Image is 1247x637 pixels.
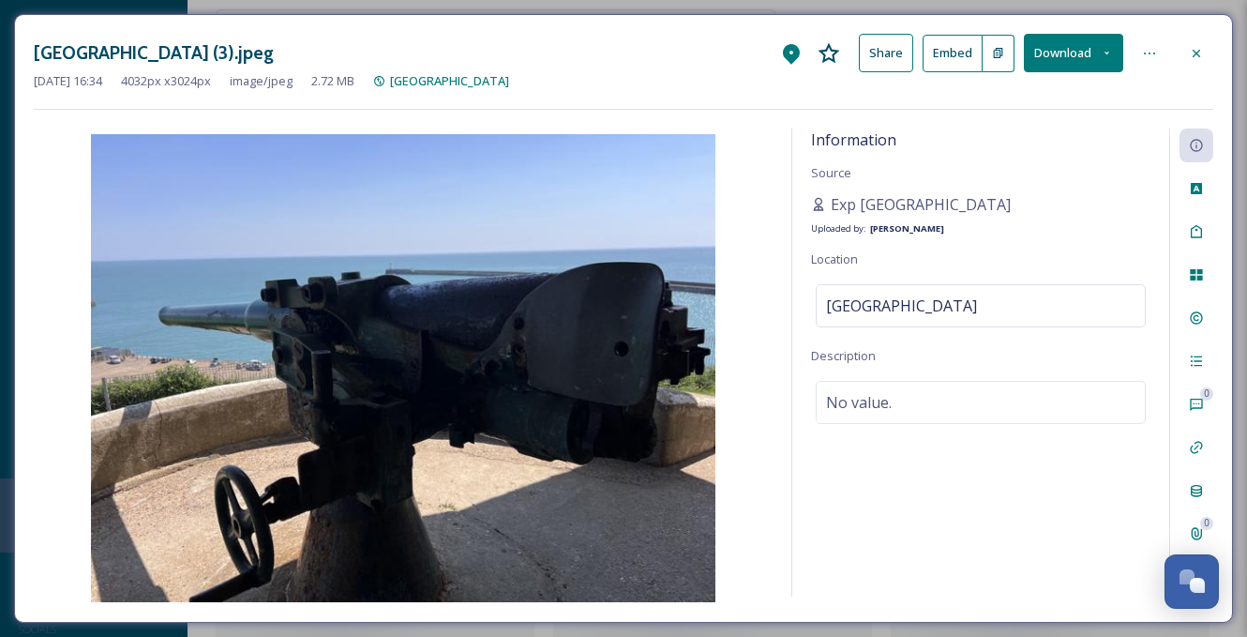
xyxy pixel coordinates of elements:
strong: [PERSON_NAME] [870,222,944,235]
button: Download [1024,34,1123,72]
span: 4032 px x 3024 px [121,72,211,90]
span: Location [811,250,858,267]
button: Share [859,34,913,72]
span: Description [811,347,876,364]
h3: [GEOGRAPHIC_DATA] (3).jpeg [34,39,274,67]
button: Open Chat [1164,554,1219,609]
button: Embed [923,35,983,72]
span: Source [811,164,851,181]
span: image/jpeg [230,72,293,90]
span: [DATE] 16:34 [34,72,102,90]
span: Exp [GEOGRAPHIC_DATA] [831,193,1011,216]
span: Information [811,129,896,150]
span: 2.72 MB [311,72,354,90]
span: [GEOGRAPHIC_DATA] [390,72,509,89]
span: [GEOGRAPHIC_DATA] [826,295,977,317]
img: 3d34738f-f3d7-4abf-956a-a456d0830713.jpg [34,134,773,602]
span: No value. [826,391,892,414]
div: 0 [1200,517,1213,530]
div: 0 [1200,387,1213,401]
span: Uploaded by: [811,222,866,235]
